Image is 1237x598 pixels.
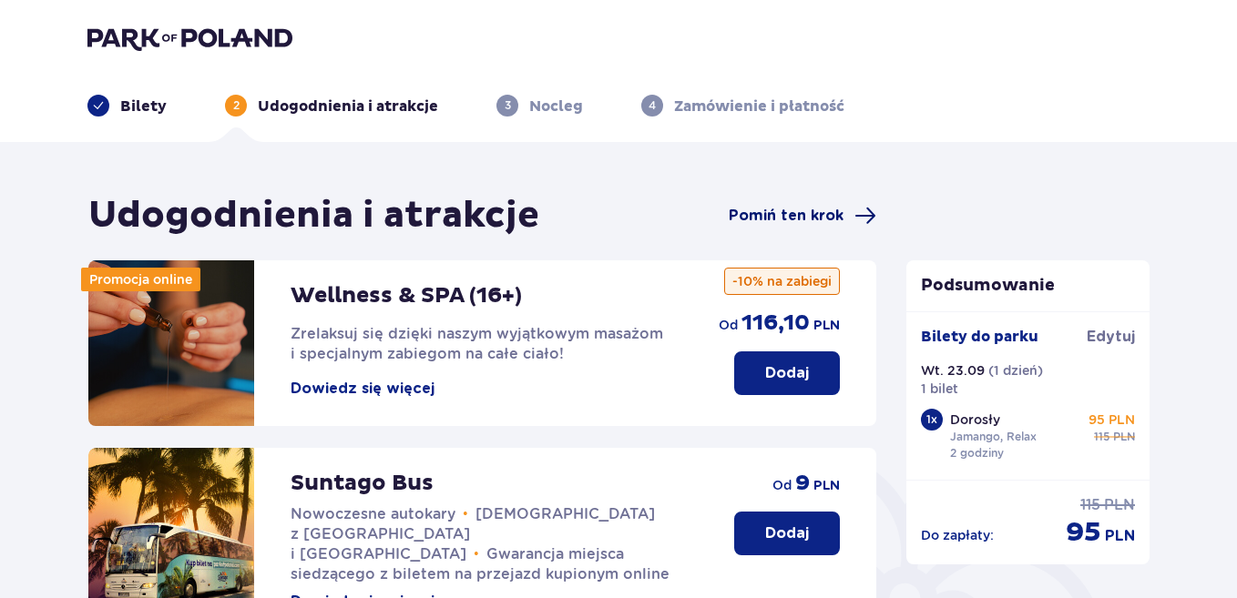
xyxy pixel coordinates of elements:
p: Wellness & SPA (16+) [291,282,522,309]
span: Pomiń ten krok [729,206,843,226]
p: Nocleg [529,96,583,117]
p: Bilety do parku [921,327,1038,347]
p: 95 [1066,515,1101,550]
p: 2 godziny [950,445,1004,461]
span: • [463,505,468,523]
p: Wt. 23.09 [921,361,985,380]
p: Podsumowanie [906,275,1150,297]
p: Dodaj [765,523,809,543]
p: 95 PLN [1089,410,1135,429]
div: Promocja online [81,268,200,291]
p: PLN [1113,429,1135,445]
p: ( 1 dzień ) [988,361,1043,380]
p: Do zapłaty : [921,526,994,544]
button: Dowiedz się więcej [291,379,434,399]
span: Nowoczesne autokary [291,505,455,522]
p: Udogodnienia i atrakcje [258,96,438,117]
p: PLN [813,477,840,495]
p: PLN [813,317,840,335]
p: Dorosły [950,410,1000,429]
p: Dodaj [765,363,809,383]
p: Zamówienie i płatność [674,96,844,117]
img: Park of Poland logo [87,25,292,51]
h1: Udogodnienia i atrakcje [88,193,539,238]
p: od [719,316,738,334]
p: 4 [649,97,656,114]
p: 115 [1094,429,1109,445]
div: 1 x [921,409,943,431]
p: 3 [505,97,511,114]
p: 2 [233,97,240,114]
p: Suntago Bus [291,470,434,497]
p: od [772,476,792,494]
img: attraction [88,260,254,426]
span: Zrelaksuj się dzięki naszym wyjątkowym masażom i specjalnym zabiegom na całe ciało! [291,325,663,362]
button: Dodaj [734,512,840,555]
p: 115 [1080,495,1100,515]
span: [DEMOGRAPHIC_DATA] z [GEOGRAPHIC_DATA] i [GEOGRAPHIC_DATA] [291,505,655,563]
p: 9 [795,470,810,497]
p: 1 bilet [921,380,958,398]
p: Bilety [120,96,167,117]
p: PLN [1105,526,1135,546]
span: • [474,545,479,563]
p: 116,10 [741,309,810,337]
p: -10% na zabiegi [724,268,840,295]
a: Edytuj [1087,327,1135,347]
button: Dodaj [734,351,840,395]
p: Jamango, Relax [950,429,1037,445]
p: PLN [1104,495,1135,515]
a: Pomiń ten krok [729,205,876,227]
